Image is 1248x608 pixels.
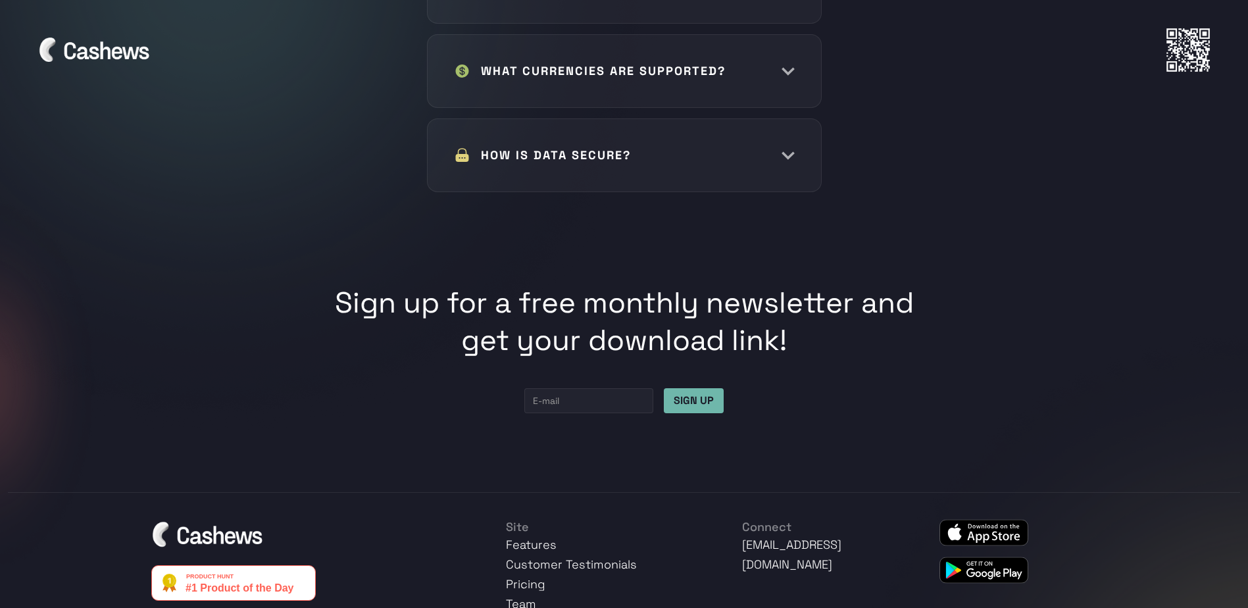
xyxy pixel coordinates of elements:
[506,519,704,535] div: Site
[524,388,724,413] form: Email Form
[664,388,724,413] input: SIGN UP
[151,565,316,601] img: Cashews for iOS & Android - Smart no-budgeting app that knows what's safe to spend | Product Hunt
[315,284,934,359] h1: Sign up for a free monthly newsletter and get your download link!
[506,537,557,552] a: Features
[481,145,631,165] h1: HOW IS DATA SECURE?
[742,537,841,572] a: [EMAIL_ADDRESS][DOMAIN_NAME]
[524,388,653,413] input: E-mail
[742,519,901,535] div: Connect
[506,557,637,572] a: Customer Testimonials
[506,576,545,592] a: Pricing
